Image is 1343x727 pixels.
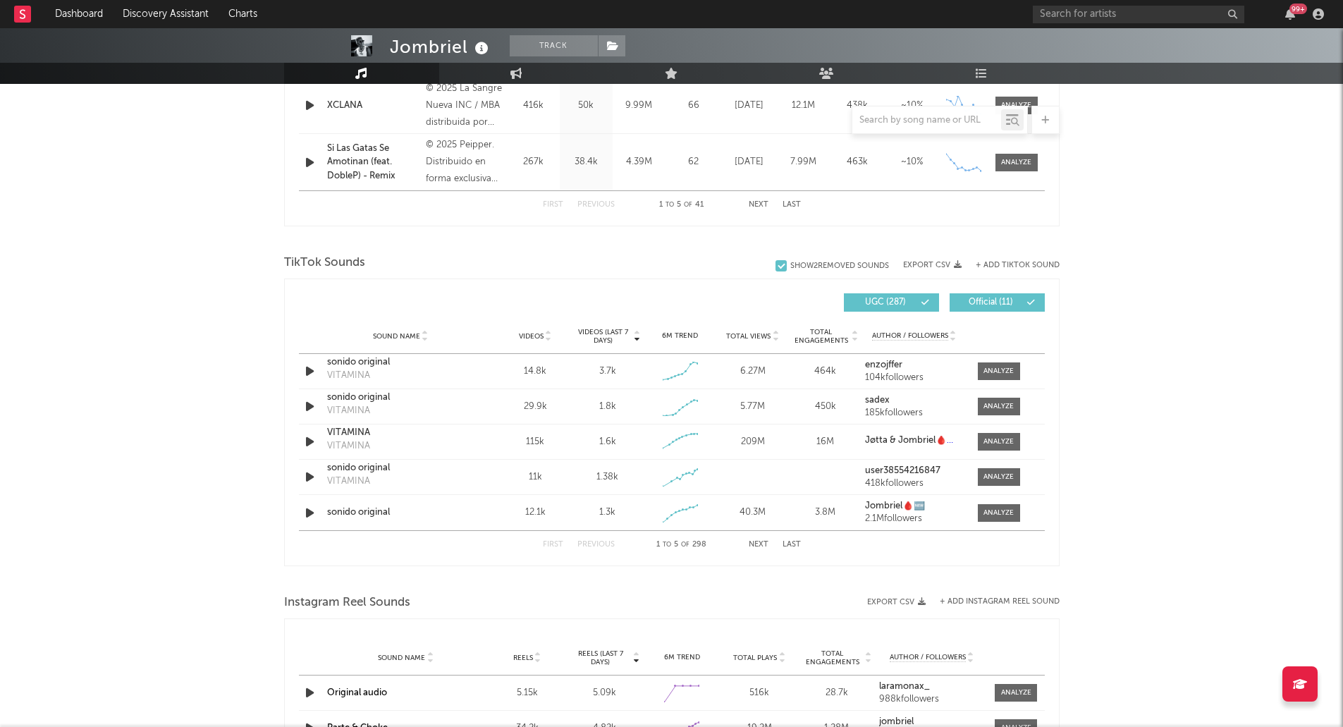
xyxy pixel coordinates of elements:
div: Show 2 Removed Sounds [790,262,889,271]
button: + Add TikTok Sound [976,262,1060,269]
a: VITAMINA [327,426,474,440]
button: First [543,201,563,209]
div: 1.38k [596,470,618,484]
button: Last [783,201,801,209]
div: 3.7k [599,365,616,379]
div: 1.6k [599,435,616,449]
div: 6M Trend [647,331,713,341]
strong: jombriel [879,717,914,726]
div: 450k [792,400,858,414]
span: Sound Name [378,654,425,662]
div: 185k followers [865,408,963,418]
div: 28.7k [802,686,872,700]
div: sonido original [327,506,474,520]
div: © 2025 Peipper. Distribuido en forma exclusiva por Warner Music Chile S.A. [426,137,503,188]
div: [DATE] [725,155,773,169]
span: of [681,542,689,548]
a: sadex [865,396,963,405]
button: Next [749,201,768,209]
a: sonido original [327,391,474,405]
a: user38554216847 [865,466,963,476]
div: 12.1k [503,506,568,520]
div: 2.1M followers [865,514,963,524]
span: Reels [513,654,533,662]
div: 6.27M [720,365,785,379]
div: 516k [724,686,795,700]
span: Total Engagements [792,328,850,345]
span: Total Engagements [802,649,864,666]
div: 464k [792,365,858,379]
strong: Jøtta & Jombriel🩸🆕 & DFZM [865,436,994,445]
button: Official(11) [950,293,1045,312]
div: Jombriel [390,35,492,59]
span: Official ( 11 ) [959,298,1024,307]
div: 209M [720,435,785,449]
button: Export CSV [903,261,962,269]
span: Author / Followers [890,653,966,662]
div: 5.09k [570,686,640,700]
strong: laramonax_ [879,682,930,691]
div: 115k [503,435,568,449]
div: 4.39M [616,155,662,169]
span: of [684,202,692,208]
div: 11k [503,470,568,484]
a: Jøtta & Jombriel🩸🆕 & DFZM [865,436,963,446]
div: ~ 10 % [888,99,936,113]
button: Last [783,541,801,549]
div: 40.3M [720,506,785,520]
a: sonido original [327,461,474,475]
span: Reels (last 7 days) [570,649,632,666]
strong: Jombriel🩸🆕 [865,501,925,511]
div: 463k [834,155,881,169]
input: Search by song name or URL [852,115,1001,126]
div: 438k [834,99,881,113]
div: 66 [669,99,718,113]
a: jombriel [879,717,985,727]
div: [DATE] [725,99,773,113]
input: Search for artists [1033,6,1244,23]
button: Previous [577,541,615,549]
div: 14.8k [503,365,568,379]
div: 38.4k [563,155,609,169]
button: First [543,541,563,549]
span: Videos (last 7 days) [575,328,632,345]
div: 9.99M [616,99,662,113]
span: Total Plays [733,654,777,662]
span: Sound Name [373,332,420,341]
div: 416k [510,99,556,113]
div: VITAMINA [327,475,370,489]
div: ~ 10 % [888,155,936,169]
div: 1 5 41 [643,197,720,214]
span: Total Views [726,332,771,341]
a: sonido original [327,355,474,369]
a: Si Las Gatas Se Amotinan (feat. DobleP) - Remix [327,142,419,183]
span: to [666,202,674,208]
div: 418k followers [865,479,963,489]
div: 50k [563,99,609,113]
span: UGC ( 287 ) [853,298,918,307]
div: 1.3k [599,506,615,520]
div: 3.8M [792,506,858,520]
div: 104k followers [865,373,963,383]
div: 12.1M [780,99,827,113]
div: 5.15k [492,686,563,700]
div: VITAMINA [327,404,370,418]
a: XCLANA [327,99,419,113]
button: + Add TikTok Sound [962,262,1060,269]
div: 1.8k [599,400,616,414]
a: laramonax_ [879,682,985,692]
span: Instagram Reel Sounds [284,594,410,611]
a: Original audio [327,688,387,697]
span: to [663,542,671,548]
button: + Add Instagram Reel Sound [940,598,1060,606]
div: + Add Instagram Reel Sound [926,598,1060,606]
div: 16M [792,435,858,449]
div: 1 5 298 [643,537,720,554]
div: 267k [510,155,556,169]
